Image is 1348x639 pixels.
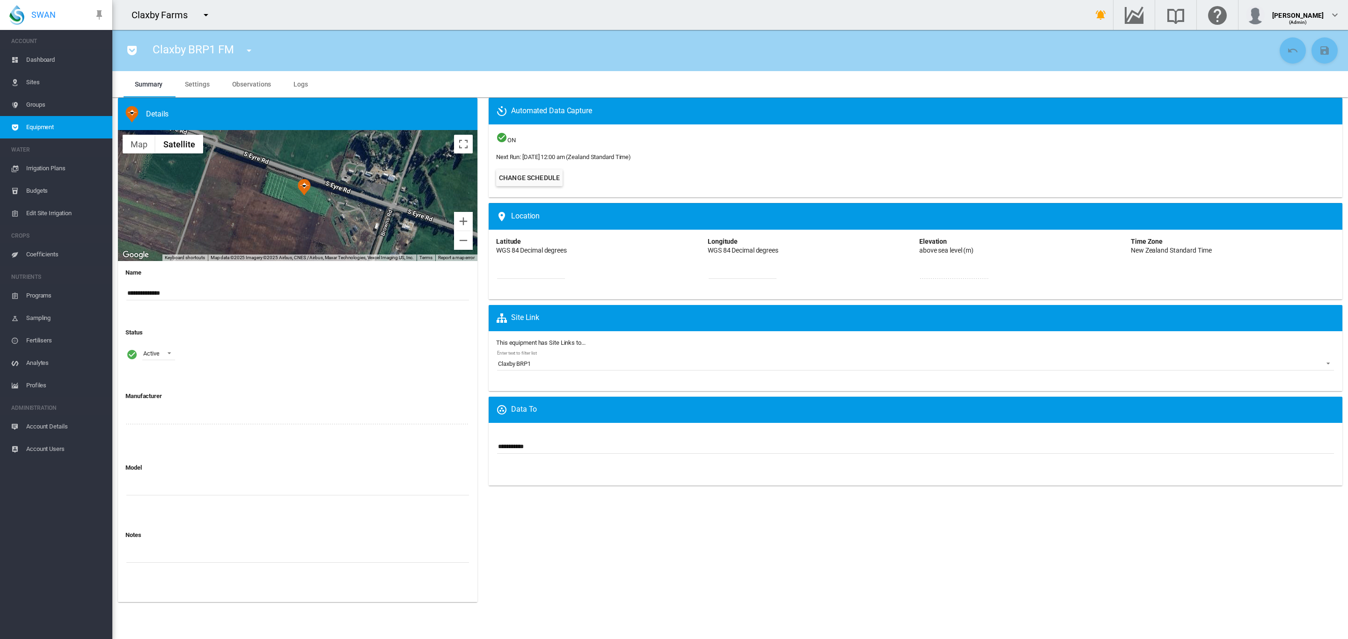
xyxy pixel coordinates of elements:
b: Manufacturer [125,392,162,399]
span: Sampling [26,307,105,329]
div: [PERSON_NAME] [1272,7,1324,16]
span: Coefficients [26,243,105,266]
md-icon: icon-google-circles-communities [496,404,511,415]
md-icon: icon-camera-timer [496,106,511,117]
span: Analytes [26,352,105,374]
button: Zoom out [454,231,473,250]
a: Report a map error [438,255,475,260]
img: profile.jpg [1246,6,1265,24]
span: SWAN [31,9,56,21]
md-icon: icon-menu-down [200,9,212,21]
button: Show street map [123,135,155,153]
span: Summary [135,80,162,88]
span: Groups [26,94,105,116]
md-icon: icon-chevron-down [1329,9,1341,21]
span: Equipment [26,116,105,138]
md-icon: icon-undo [1287,45,1298,56]
div: Latitude [496,237,521,247]
div: WGS 84 Decimal degrees [708,246,778,255]
a: Open this area in Google Maps (opens a new window) [120,249,151,261]
div: Time Zone [1131,237,1163,247]
span: NUTRIENTS [11,269,105,284]
md-icon: icon-pin [94,9,105,21]
span: Automated Data Capture [496,106,592,117]
span: Profiles [26,374,105,397]
button: Keyboard shortcuts [165,254,205,261]
span: Fertilisers [26,329,105,352]
span: Programs [26,284,105,307]
span: Data To [496,404,537,415]
button: icon-bell-ring [1092,6,1110,24]
span: (Admin) [1289,20,1307,25]
button: Zoom in [454,212,473,231]
div: above sea level (m) [919,246,974,255]
md-icon: icon-pocket [126,45,138,56]
span: ADMINISTRATION [11,400,105,415]
span: Map data ©2025 Imagery ©2025 Airbus, CNES / Airbus, Maxar Technologies, Vexcel Imaging US, Inc. [211,255,414,260]
span: Location [496,211,540,222]
img: Google [120,249,151,261]
img: 9.svg [125,106,139,123]
md-icon: icon-map-marker [496,211,511,222]
md-icon: Go to the Data Hub [1123,9,1145,21]
div: Claxby Farms [132,8,196,22]
div: Active [143,350,159,357]
md-icon: icon-bell-ring [1095,9,1106,21]
b: Notes [125,531,141,538]
md-icon: Click here for help [1206,9,1229,21]
span: Account Users [26,438,105,460]
span: Site Link [496,312,539,324]
span: Logs [293,80,308,88]
md-icon: icon-sitemap [496,312,511,324]
span: Irrigation Plans [26,157,105,180]
div: WGS 84 Decimal degrees [496,246,567,255]
span: ACCOUNT [11,34,105,49]
button: icon-menu-down [197,6,215,24]
b: Model [125,464,142,471]
img: SWAN-Landscape-Logo-Colour-drop.png [9,5,24,25]
span: Dashboard [26,49,105,71]
button: Change Schedule [496,169,563,186]
span: Settings [185,80,209,88]
div: A 'Site Link' will cause the equipment to appear on the Site Map and Site Equipment list [492,312,1342,324]
button: Show satellite imagery [155,135,203,153]
a: Terms [419,255,432,260]
button: Toggle fullscreen view [454,135,473,153]
md-icon: icon-content-save [1319,45,1330,56]
i: Active [126,349,138,360]
md-icon: icon-menu-down [243,45,255,56]
div: Water Flow Meter [125,106,477,123]
span: Claxby BRP1 FM [153,43,234,56]
button: icon-menu-down [240,41,258,60]
span: ON [496,132,1335,145]
b: Name [125,269,141,276]
span: Sites [26,71,105,94]
button: icon-pocket [123,41,141,60]
button: Cancel Changes [1280,37,1306,64]
div: Longitude [708,237,738,247]
div: Elevation [919,237,947,247]
span: Next Run: [DATE] 12:00 am (Zealand Standard Time) [496,153,1335,161]
span: Edit Site Irrigation [26,202,105,225]
div: Claxby BRP1 [498,360,531,368]
span: Observations [232,80,271,88]
span: WATER [11,142,105,157]
span: CROPS [11,228,105,243]
span: Budgets [26,180,105,202]
md-icon: Search the knowledge base [1165,9,1187,21]
b: Status [125,329,142,336]
md-select: Enter text to filter list: Claxby BRP1 [497,356,1334,370]
button: Save Changes [1311,37,1338,64]
div: New Zealand Standard Time [1131,246,1212,255]
span: Account Details [26,415,105,438]
label: This equipment has Site Links to... [496,339,1335,347]
div: Claxby BRP1 FM [298,179,311,196]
